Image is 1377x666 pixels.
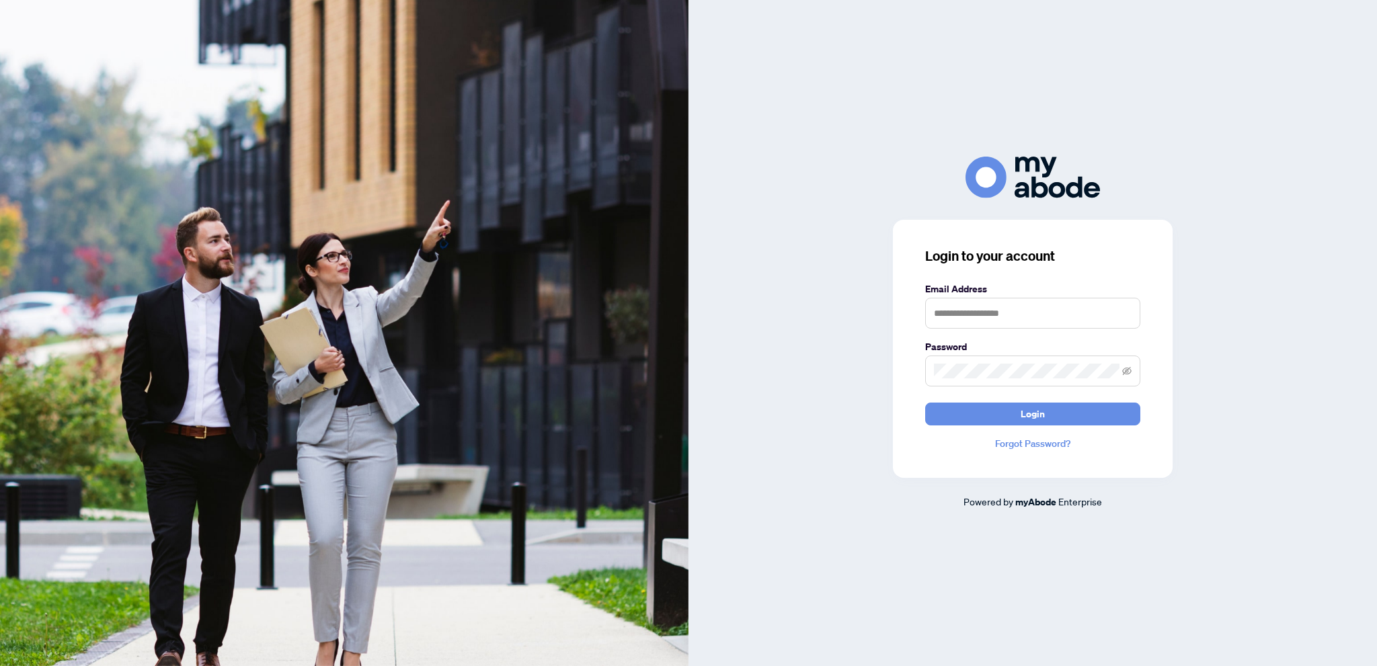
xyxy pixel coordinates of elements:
[925,436,1140,451] a: Forgot Password?
[1015,495,1056,509] a: myAbode
[1122,366,1132,376] span: eye-invisible
[925,339,1140,354] label: Password
[1021,403,1045,425] span: Login
[1058,495,1102,507] span: Enterprise
[925,282,1140,296] label: Email Address
[925,247,1140,265] h3: Login to your account
[966,157,1100,198] img: ma-logo
[925,403,1140,425] button: Login
[963,495,1013,507] span: Powered by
